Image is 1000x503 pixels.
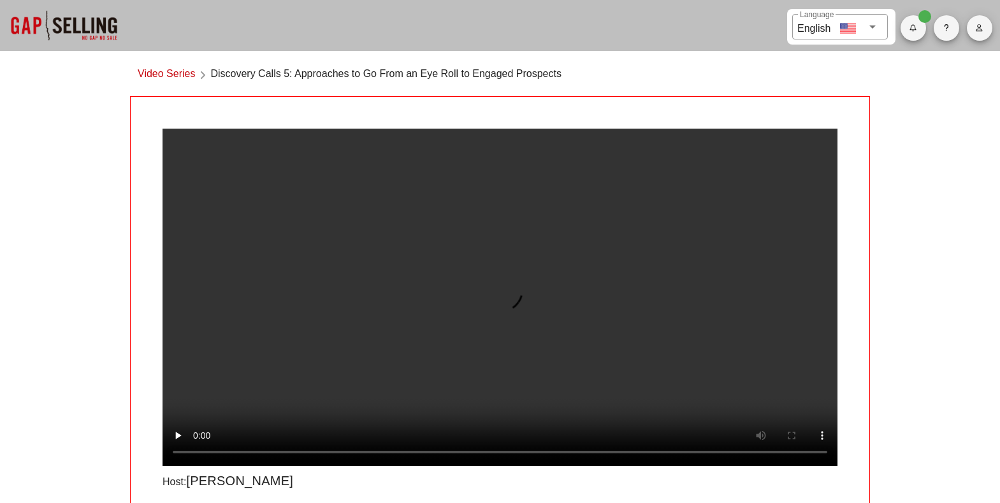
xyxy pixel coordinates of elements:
span: Discovery Calls 5: Approaches to Go From an Eye Roll to Engaged Prospects [210,66,561,83]
span: Badge [918,10,931,23]
div: LanguageEnglish [792,14,888,39]
span: Host: [163,476,186,487]
div: English [797,18,830,36]
span: [PERSON_NAME] [186,474,293,488]
a: Video Series [138,66,195,83]
label: Language [800,10,834,20]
